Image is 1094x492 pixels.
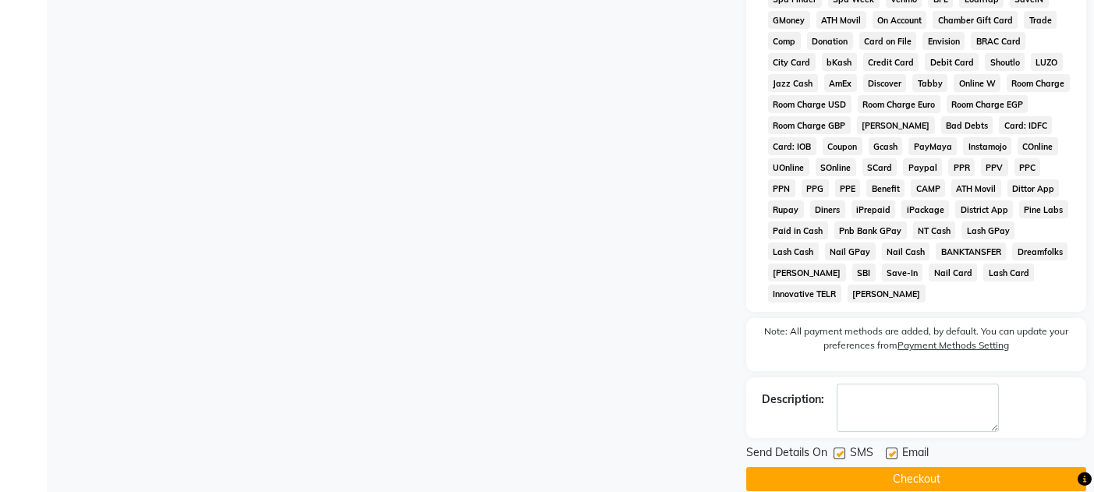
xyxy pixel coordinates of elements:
span: BANKTANSFER [936,242,1006,260]
span: Diners [810,200,845,218]
span: PPC [1014,158,1041,176]
span: PPR [948,158,975,176]
span: Dittor App [1007,179,1060,197]
button: Checkout [746,467,1086,491]
span: Benefit [866,179,905,197]
label: Payment Methods Setting [898,338,1009,352]
span: PPG [802,179,829,197]
span: Credit Card [863,53,919,71]
span: PPN [768,179,795,197]
span: Comp [768,32,801,50]
span: Instamojo [963,137,1011,155]
span: Nail Cash [882,242,930,260]
span: BRAC Card [971,32,1025,50]
span: Pnb Bank GPay [834,221,907,239]
span: SOnline [816,158,856,176]
span: Paid in Cash [768,221,828,239]
span: Lash Cash [768,242,819,260]
span: bKash [822,53,857,71]
span: iPackage [901,200,949,218]
label: Note: All payment methods are added, by default. You can update your preferences from [762,324,1071,359]
span: CAMP [911,179,945,197]
span: Trade [1024,11,1057,29]
span: City Card [768,53,816,71]
span: Donation [807,32,853,50]
span: Room Charge Euro [858,95,940,113]
span: Send Details On [746,444,827,464]
span: Jazz Cash [768,74,818,92]
span: SCard [862,158,898,176]
span: SMS [850,444,873,464]
span: Lash Card [983,264,1034,281]
span: Nail GPay [825,242,876,260]
span: ATH Movil [816,11,866,29]
span: Discover [863,74,907,92]
span: Room Charge USD [768,95,851,113]
span: LUZO [1031,53,1063,71]
span: Email [902,444,929,464]
span: PayMaya [908,137,957,155]
span: On Account [873,11,927,29]
span: GMoney [768,11,810,29]
span: [PERSON_NAME] [848,285,926,303]
span: Room Charge EGP [947,95,1029,113]
span: iPrepaid [851,200,896,218]
span: Coupon [823,137,862,155]
span: Chamber Gift Card [933,11,1018,29]
span: ATH Movil [951,179,1001,197]
span: Room Charge [1007,74,1070,92]
span: Envision [922,32,965,50]
span: Innovative TELR [768,285,841,303]
span: AmEx [824,74,857,92]
span: Paypal [903,158,942,176]
span: NT Cash [913,221,956,239]
span: Tabby [912,74,947,92]
span: Card: IDFC [999,116,1052,134]
span: Lash GPay [961,221,1014,239]
span: [PERSON_NAME] [768,264,846,281]
span: Nail Card [929,264,977,281]
span: PPV [981,158,1008,176]
span: COnline [1018,137,1058,155]
span: Save-In [882,264,923,281]
span: SBI [852,264,876,281]
span: Pine Labs [1019,200,1068,218]
span: Bad Debts [941,116,993,134]
span: Card: IOB [768,137,816,155]
span: [PERSON_NAME] [857,116,935,134]
span: Debit Card [925,53,979,71]
span: Room Charge GBP [768,116,851,134]
span: Rupay [768,200,804,218]
span: District App [955,200,1013,218]
span: UOnline [768,158,809,176]
span: Dreamfolks [1012,242,1067,260]
span: Shoutlo [985,53,1025,71]
span: Card on File [859,32,917,50]
span: PPE [835,179,861,197]
div: Description: [762,391,824,408]
span: Online W [954,74,1000,92]
span: Gcash [869,137,903,155]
